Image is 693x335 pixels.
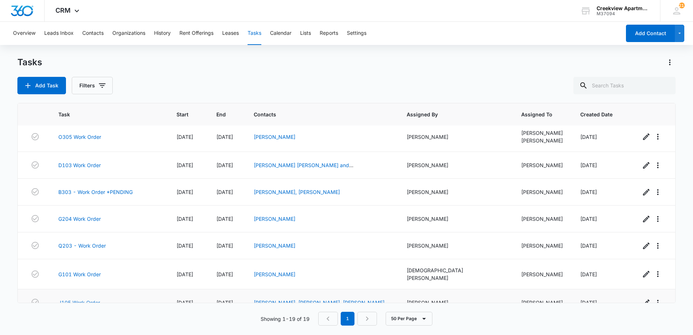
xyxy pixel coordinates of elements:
div: [PERSON_NAME] [521,242,563,249]
button: 50 Per Page [386,312,432,326]
div: [PERSON_NAME] [407,215,504,223]
a: [PERSON_NAME] [254,271,295,277]
div: [PERSON_NAME] [521,129,563,137]
span: [DATE] [580,216,597,222]
div: [PERSON_NAME] [521,188,563,196]
span: [DATE] [580,134,597,140]
button: Filters [72,77,113,94]
button: Add Contact [626,25,675,42]
a: G204 Work Order [58,215,101,223]
button: Lists [300,22,311,45]
span: [DATE] [177,216,193,222]
span: [DATE] [216,299,233,306]
span: [DATE] [216,134,233,140]
button: History [154,22,171,45]
button: Overview [13,22,36,45]
div: [PERSON_NAME] [407,133,504,141]
span: [DATE] [580,271,597,277]
span: CRM [55,7,71,14]
div: [PERSON_NAME] [407,242,504,249]
div: notifications count [679,3,685,8]
input: Search Tasks [573,77,676,94]
span: Start [177,111,188,118]
span: [DATE] [580,162,597,168]
em: 1 [341,312,354,326]
span: [DATE] [216,162,233,168]
a: O305 Work Order [58,133,101,141]
span: [DATE] [580,243,597,249]
button: Settings [347,22,366,45]
span: Assigned To [521,111,552,118]
h1: Tasks [17,57,42,68]
a: Q203 - Work Order [58,242,106,249]
span: [DATE] [177,162,193,168]
a: [PERSON_NAME], [PERSON_NAME], [PERSON_NAME] [254,299,385,306]
a: [PERSON_NAME] [254,243,295,249]
span: Assigned By [407,111,493,118]
span: [DATE] [177,299,193,306]
button: Leases [222,22,239,45]
button: Tasks [248,22,261,45]
div: [PERSON_NAME] [521,215,563,223]
span: [DATE] [580,189,597,195]
span: [DATE] [216,243,233,249]
span: Task [58,111,149,118]
button: Add Task [17,77,66,94]
a: [PERSON_NAME], [PERSON_NAME] [254,189,340,195]
span: [DATE] [580,299,597,306]
button: Actions [664,57,676,68]
nav: Pagination [318,312,377,326]
div: [PERSON_NAME] [521,137,563,144]
span: [DATE] [177,189,193,195]
span: Contacts [254,111,379,118]
span: [DATE] [216,216,233,222]
button: Reports [320,22,338,45]
div: [PERSON_NAME] [521,270,563,278]
a: [PERSON_NAME] [254,216,295,222]
button: Organizations [112,22,145,45]
a: B303 - Work Order *PENDING [58,188,133,196]
span: [DATE] [177,271,193,277]
div: [PERSON_NAME] [521,161,563,169]
div: [PERSON_NAME] [521,299,563,306]
a: [PERSON_NAME] [254,134,295,140]
p: Showing 1-19 of 19 [261,315,310,323]
span: [DATE] [216,271,233,277]
button: Contacts [82,22,104,45]
button: Rent Offerings [179,22,213,45]
button: Calendar [270,22,291,45]
a: J105 Work Order [58,299,100,306]
a: D103 Work Order [58,161,101,169]
span: Created Date [580,111,613,118]
div: [PERSON_NAME] [407,161,504,169]
span: End [216,111,226,118]
span: 211 [679,3,685,8]
a: [PERSON_NAME] [PERSON_NAME] and [PERSON_NAME] [254,162,353,176]
button: Leads Inbox [44,22,74,45]
div: account id [597,11,650,16]
div: account name [597,5,650,11]
div: [DEMOGRAPHIC_DATA][PERSON_NAME] [407,266,504,282]
span: [DATE] [177,134,193,140]
a: G101 Work Order [58,270,101,278]
span: [DATE] [216,189,233,195]
div: [PERSON_NAME] [407,299,504,306]
div: [PERSON_NAME] [407,188,504,196]
span: [DATE] [177,243,193,249]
